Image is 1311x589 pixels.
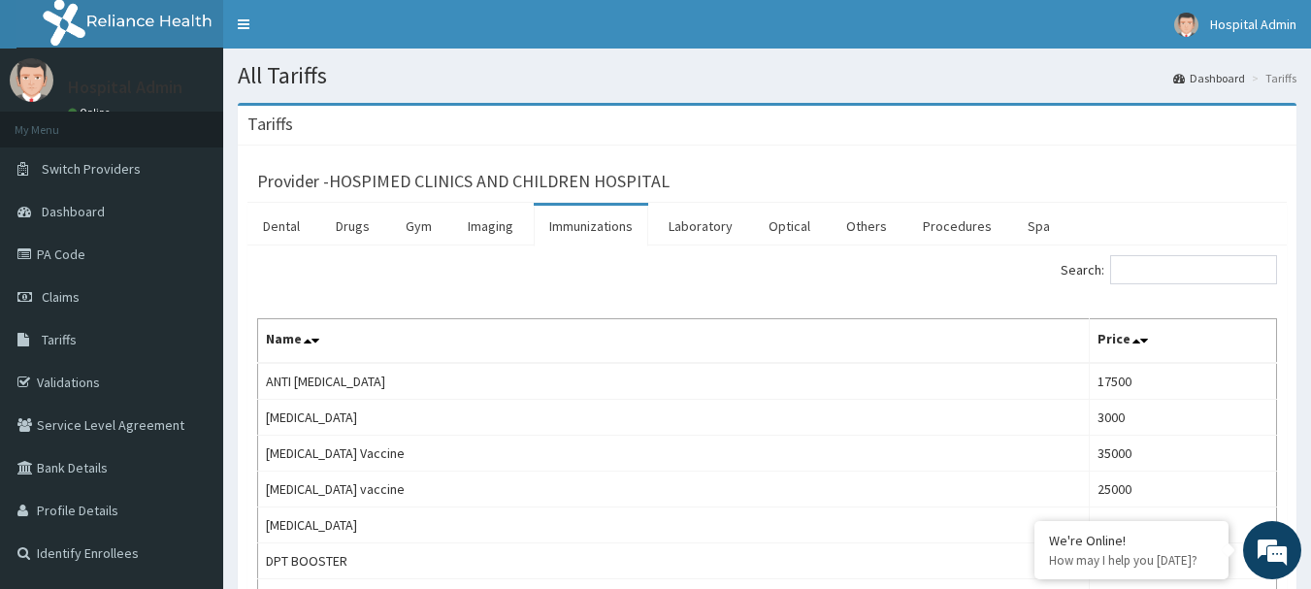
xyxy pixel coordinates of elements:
[258,472,1090,507] td: [MEDICAL_DATA] vaccine
[258,436,1090,472] td: [MEDICAL_DATA] Vaccine
[1174,13,1198,37] img: User Image
[257,173,670,190] h3: Provider - HOSPIMED CLINICS AND CHILDREN HOSPITAL
[68,79,182,96] p: Hospital Admin
[258,543,1090,579] td: DPT BOOSTER
[320,206,385,246] a: Drugs
[907,206,1007,246] a: Procedures
[753,206,826,246] a: Optical
[1090,472,1277,507] td: 25000
[452,206,529,246] a: Imaging
[1110,255,1277,284] input: Search:
[1173,70,1245,86] a: Dashboard
[258,363,1090,400] td: ANTI [MEDICAL_DATA]
[1012,206,1065,246] a: Spa
[1090,507,1277,543] td: 15000
[42,203,105,220] span: Dashboard
[1061,255,1277,284] label: Search:
[1049,552,1214,569] p: How may I help you today?
[1210,16,1296,33] span: Hospital Admin
[258,319,1090,364] th: Name
[42,288,80,306] span: Claims
[68,106,115,119] a: Online
[10,58,53,102] img: User Image
[42,331,77,348] span: Tariffs
[258,507,1090,543] td: [MEDICAL_DATA]
[247,206,315,246] a: Dental
[42,160,141,178] span: Switch Providers
[1090,436,1277,472] td: 35000
[1090,363,1277,400] td: 17500
[1090,400,1277,436] td: 3000
[238,63,1296,88] h1: All Tariffs
[247,115,293,133] h3: Tariffs
[258,400,1090,436] td: [MEDICAL_DATA]
[1247,70,1296,86] li: Tariffs
[534,206,648,246] a: Immunizations
[1049,532,1214,549] div: We're Online!
[653,206,748,246] a: Laboratory
[1090,319,1277,364] th: Price
[390,206,447,246] a: Gym
[831,206,902,246] a: Others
